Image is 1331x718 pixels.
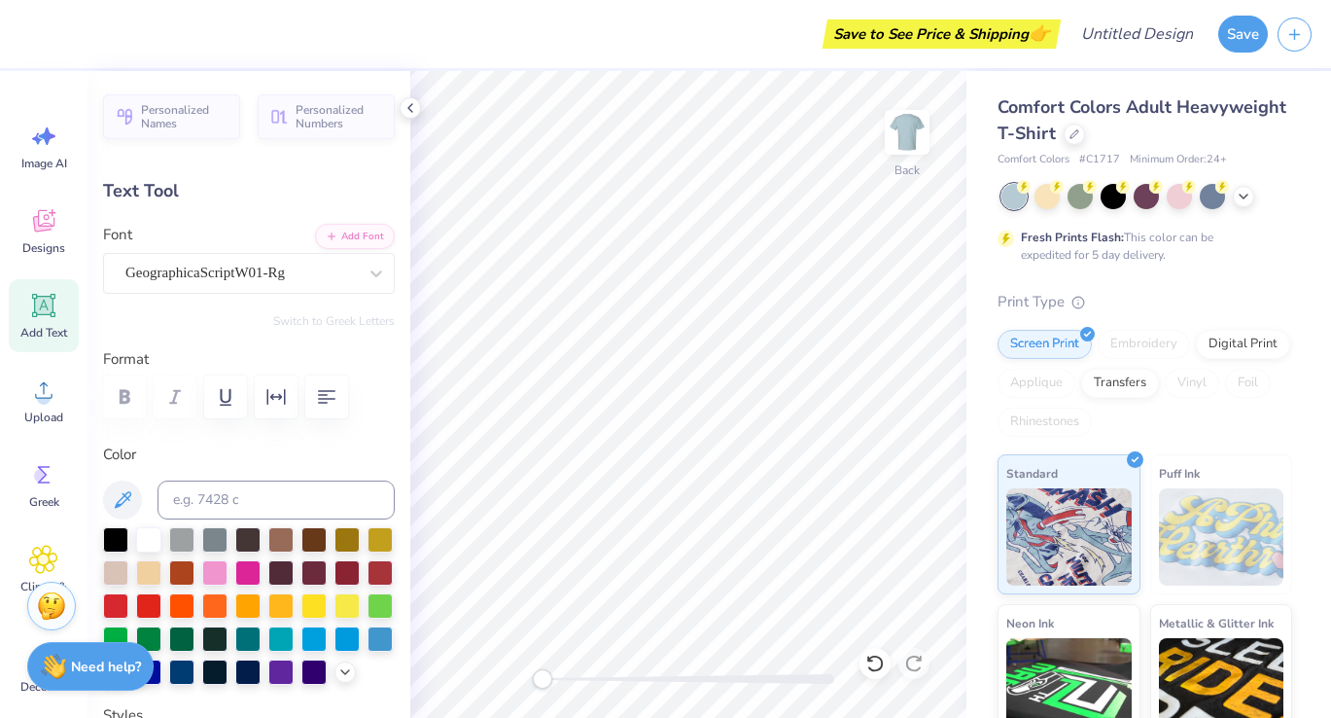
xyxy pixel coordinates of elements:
[1021,230,1124,245] strong: Fresh Prints Flash:
[20,325,67,341] span: Add Text
[20,679,67,695] span: Decorate
[103,178,395,204] div: Text Tool
[1079,152,1120,168] span: # C1717
[998,369,1075,398] div: Applique
[296,103,383,130] span: Personalized Numbers
[533,669,552,689] div: Accessibility label
[1218,16,1268,53] button: Save
[894,162,920,179] div: Back
[1196,330,1290,359] div: Digital Print
[888,113,927,152] img: Back
[998,291,1292,313] div: Print Type
[1006,613,1054,633] span: Neon Ink
[24,410,63,425] span: Upload
[827,19,1056,49] div: Save to See Price & Shipping
[273,313,395,329] button: Switch to Greek Letters
[1159,488,1284,586] img: Puff Ink
[258,94,395,139] button: Personalized Numbers
[998,95,1286,145] span: Comfort Colors Adult Heavyweight T-Shirt
[71,658,141,676] strong: Need help?
[103,348,395,371] label: Format
[998,330,1092,359] div: Screen Print
[1130,152,1227,168] span: Minimum Order: 24 +
[141,103,228,130] span: Personalized Names
[998,152,1069,168] span: Comfort Colors
[21,156,67,171] span: Image AI
[1029,21,1050,45] span: 👉
[315,224,395,249] button: Add Font
[1165,369,1219,398] div: Vinyl
[103,94,240,139] button: Personalized Names
[29,494,59,510] span: Greek
[1098,330,1190,359] div: Embroidery
[1006,488,1132,586] img: Standard
[998,408,1092,437] div: Rhinestones
[1081,369,1159,398] div: Transfers
[103,444,395,466] label: Color
[103,224,132,246] label: Font
[12,579,76,610] span: Clipart & logos
[1159,613,1274,633] span: Metallic & Glitter Ink
[22,240,65,256] span: Designs
[1159,463,1200,484] span: Puff Ink
[1021,229,1260,264] div: This color can be expedited for 5 day delivery.
[1006,463,1058,484] span: Standard
[158,481,395,520] input: e.g. 7428 c
[1066,15,1208,54] input: Untitled Design
[1225,369,1271,398] div: Foil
